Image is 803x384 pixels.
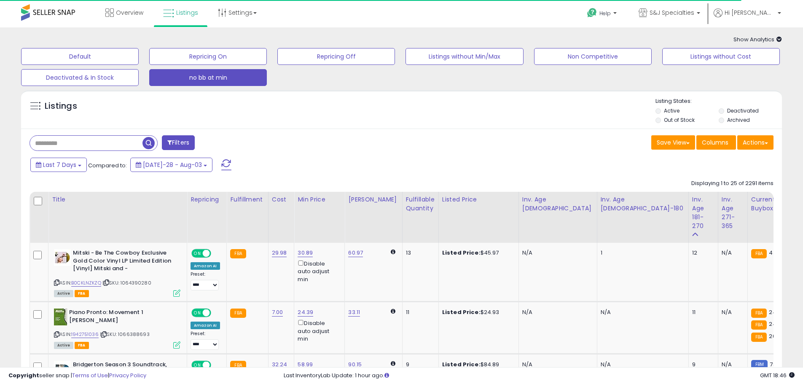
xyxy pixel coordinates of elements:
[722,195,744,231] div: Inv. Age 271-365
[770,360,784,368] span: 78.69
[587,8,597,18] i: Get Help
[692,361,712,368] div: 9
[406,309,432,316] div: 11
[298,259,338,283] div: Disable auto adjust min
[54,309,67,325] img: 51Gc6cts2FL._SL40_.jpg
[522,361,591,368] div: N/A
[272,195,291,204] div: Cost
[733,35,782,43] span: Show Analytics
[272,360,287,369] a: 32.24
[298,360,313,369] a: 58.99
[298,308,313,317] a: 24.39
[769,308,784,316] span: 24.93
[662,48,780,65] button: Listings without Cost
[442,249,481,257] b: Listed Price:
[88,161,127,169] span: Compared to:
[522,309,591,316] div: N/A
[192,362,203,369] span: ON
[130,158,212,172] button: [DATE]-28 - Aug-03
[149,69,267,86] button: no bb at min
[192,309,203,317] span: ON
[737,135,773,150] button: Actions
[75,342,89,349] span: FBA
[348,195,398,204] div: [PERSON_NAME]
[406,195,435,213] div: Fulfillable Quantity
[21,48,139,65] button: Default
[54,342,73,349] span: All listings currently available for purchase on Amazon
[191,331,220,350] div: Preset:
[191,195,223,204] div: Repricing
[71,279,101,287] a: B0CKLNZKZQ
[8,372,146,380] div: seller snap | |
[725,8,775,17] span: Hi [PERSON_NAME]
[230,249,246,258] small: FBA
[54,361,71,378] img: 412ocuVcQAL._SL40_.jpg
[714,8,781,27] a: Hi [PERSON_NAME]
[769,320,785,328] span: 24.94
[52,195,183,204] div: Title
[109,371,146,379] a: Privacy Policy
[601,195,685,213] div: Inv. Age [DEMOGRAPHIC_DATA]-180
[176,8,198,17] span: Listings
[298,318,338,343] div: Disable auto adjust min
[284,372,795,380] div: Last InventoryLab Update: 1 hour ago.
[116,8,143,17] span: Overview
[769,249,784,257] span: 43.97
[8,371,39,379] strong: Copyright
[751,249,767,258] small: FBA
[75,290,89,297] span: FBA
[210,309,223,317] span: OFF
[406,249,432,257] div: 13
[191,322,220,329] div: Amazon AI
[191,271,220,290] div: Preset:
[230,195,264,204] div: Fulfillment
[655,97,782,105] p: Listing States:
[162,135,195,150] button: Filters
[727,107,759,114] label: Deactivated
[348,360,362,369] a: 90.15
[751,360,768,369] small: FBM
[54,309,180,348] div: ASIN:
[722,361,741,368] div: N/A
[580,1,625,27] a: Help
[277,48,395,65] button: Repricing Off
[191,262,220,270] div: Amazon AI
[522,249,591,257] div: N/A
[272,249,287,257] a: 29.98
[43,161,76,169] span: Last 7 Days
[348,249,363,257] a: 60.97
[230,361,246,370] small: FBA
[149,48,267,65] button: Repricing On
[664,116,695,124] label: Out of Stock
[210,250,223,257] span: OFF
[650,8,694,17] span: S&J Specialties
[298,249,313,257] a: 30.89
[751,195,795,213] div: Current Buybox Price
[73,249,175,275] b: Mitski - Be The Cowboy Exclusive Gold Color Vinyl LP Limited Edition [Vinyl] Mitski and -
[45,100,77,112] h5: Listings
[102,279,151,286] span: | SKU: 1064390280
[21,69,139,86] button: Deactivated & In Stock
[230,309,246,318] small: FBA
[272,308,283,317] a: 7.00
[54,249,180,296] div: ASIN:
[442,361,512,368] div: $84.89
[54,290,73,297] span: All listings currently available for purchase on Amazon
[651,135,695,150] button: Save View
[30,158,87,172] button: Last 7 Days
[442,309,512,316] div: $24.93
[722,249,741,257] div: N/A
[751,333,767,342] small: FBA
[534,48,652,65] button: Non Competitive
[54,249,71,266] img: 51joj2KfMTL._SL40_.jpg
[601,309,682,316] div: N/A
[442,360,481,368] b: Listed Price:
[769,332,784,340] span: 26.09
[406,361,432,368] div: 9
[210,362,223,369] span: OFF
[69,309,172,326] b: Piano Pronto: Movement 1 [PERSON_NAME]
[100,331,150,338] span: | SKU: 1066388693
[601,361,682,368] div: N/A
[760,371,795,379] span: 2025-08-11 18:46 GMT
[751,309,767,318] small: FBA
